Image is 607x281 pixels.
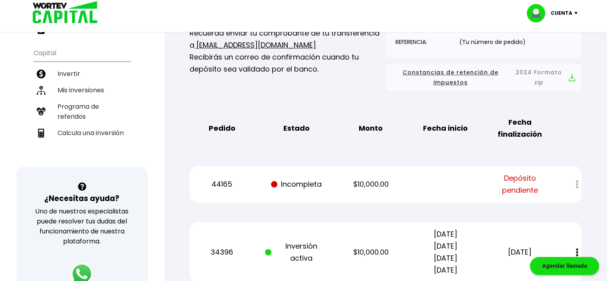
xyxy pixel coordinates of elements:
img: recomiendanos-icon.9b8e9327.svg [37,107,45,116]
a: Mis inversiones [34,82,130,98]
p: Cuenta [551,7,572,19]
button: Constancias de retención de impuestos2024 Formato zip [392,68,575,88]
p: $10,000.00 [340,178,402,190]
p: [DATE] [488,246,551,258]
a: Programa de referidos [34,98,130,125]
p: 44165 [190,178,253,190]
b: Pedido [208,122,235,134]
a: Calcula una inversión [34,125,130,141]
img: inversiones-icon.6695dc30.svg [37,86,45,95]
span: Depósito pendiente [488,172,551,196]
img: calculadora-icon.17d418c4.svg [37,129,45,138]
b: Fecha finalización [488,116,551,140]
span: Constancias de retención de impuestos [392,68,509,88]
ul: Capital [34,44,130,161]
img: icon-down [572,12,583,14]
div: Agendar llamada [530,257,599,275]
p: Inversión activa [265,240,328,264]
img: invertir-icon.b3b967d7.svg [37,70,45,78]
p: REFERENCIA: [395,36,452,48]
p: Recuerda enviar tu comprobante de tu transferencia a Recibirás un correo de confirmación cuando t... [190,27,386,75]
p: $10,000.00 [340,246,402,258]
b: Fecha inicio [423,122,468,134]
p: 34396 [190,246,253,258]
p: [DATE] [DATE] [DATE] [DATE] [414,228,477,276]
p: Incompleta [265,178,328,190]
img: profile-image [527,4,551,22]
b: Estado [283,122,310,134]
b: Monto [359,122,383,134]
p: Uno de nuestros especialistas puede resolver tus dudas del funcionamiento de nuestra plataforma. [27,206,137,246]
h3: ¿Necesitas ayuda? [44,193,119,204]
a: Invertir [34,66,130,82]
p: (Tu número de pedido) [459,36,526,48]
a: [EMAIL_ADDRESS][DOMAIN_NAME] [194,40,316,50]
